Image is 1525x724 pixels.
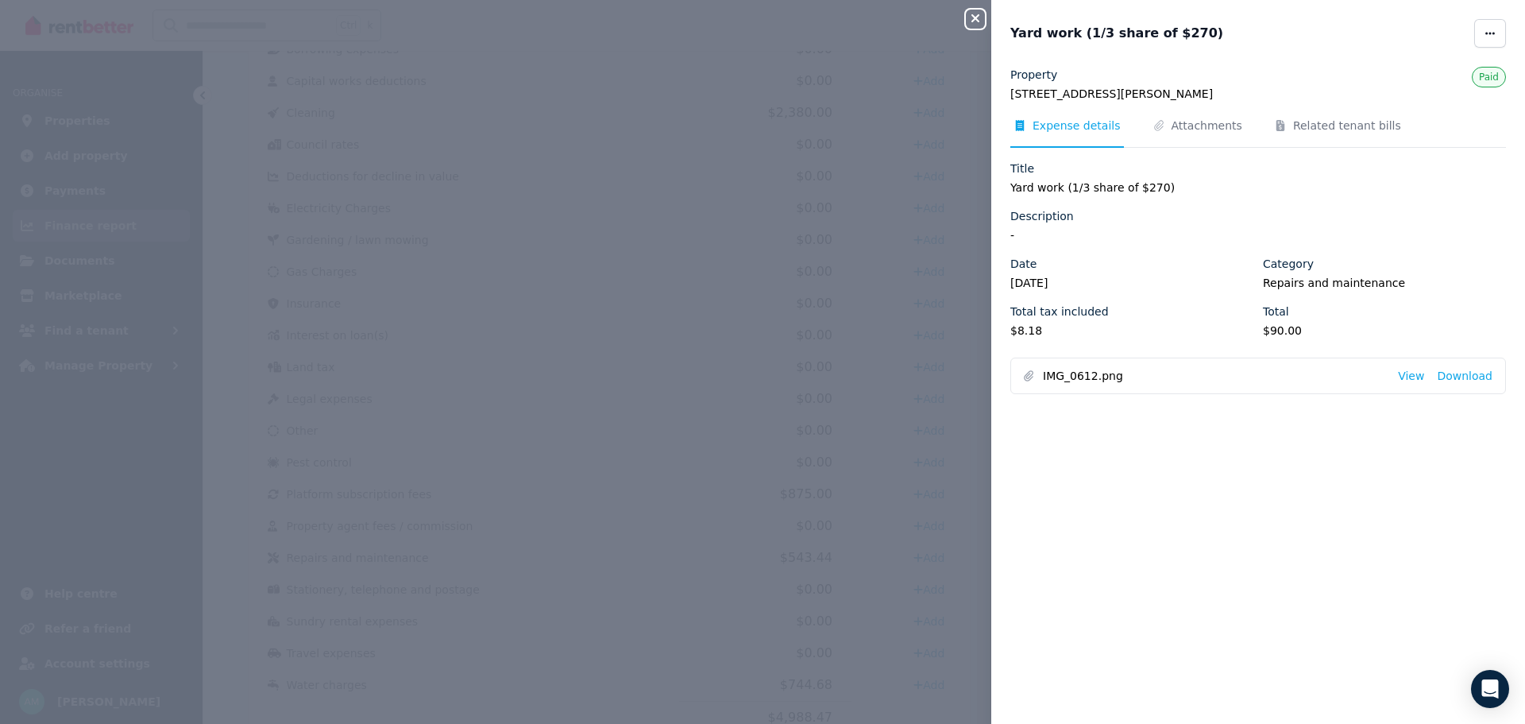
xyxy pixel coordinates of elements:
[1471,670,1509,708] div: Open Intercom Messenger
[1398,368,1424,384] a: View
[1010,227,1506,243] legend: -
[1293,118,1401,134] span: Related tenant bills
[1263,304,1289,319] label: Total
[1437,368,1492,384] a: Download
[1263,323,1506,339] legend: $90.00
[1010,161,1034,176] label: Title
[1479,72,1499,83] span: Paid
[1010,86,1506,102] legend: [STREET_ADDRESS][PERSON_NAME]
[1043,368,1385,384] span: IMG_0612.png
[1263,275,1506,291] legend: Repairs and maintenance
[1010,323,1253,339] legend: $8.18
[1010,24,1223,43] span: Yard work (1/3 share of $270)
[1010,118,1506,148] nav: Tabs
[1010,180,1506,196] legend: Yard work (1/3 share of $270)
[1033,118,1121,134] span: Expense details
[1010,67,1057,83] label: Property
[1263,256,1314,272] label: Category
[1172,118,1242,134] span: Attachments
[1010,256,1037,272] label: Date
[1010,275,1253,291] legend: [DATE]
[1010,208,1074,224] label: Description
[1010,304,1109,319] label: Total tax included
